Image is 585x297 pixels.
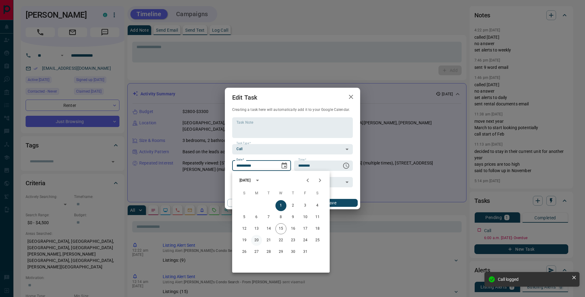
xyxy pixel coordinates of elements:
[225,88,264,107] h2: Edit Task
[312,187,323,200] span: Saturday
[232,107,353,112] p: Creating a task here will automatically add it to your Google Calendar.
[288,212,299,223] button: 9
[252,175,263,186] button: calendar view is open, switch to year view
[263,246,274,257] button: 28
[288,246,299,257] button: 30
[300,246,311,257] button: 31
[312,200,323,211] button: 4
[312,235,323,246] button: 25
[288,235,299,246] button: 23
[288,187,299,200] span: Thursday
[288,223,299,234] button: 16
[251,235,262,246] button: 20
[239,235,250,246] button: 19
[251,187,262,200] span: Monday
[251,246,262,257] button: 27
[263,235,274,246] button: 21
[300,187,311,200] span: Friday
[263,223,274,234] button: 14
[288,200,299,211] button: 2
[236,158,244,162] label: Date
[227,199,279,207] button: Cancel
[275,235,286,246] button: 22
[232,144,353,154] div: Call
[498,277,569,282] div: Call logged
[306,199,358,207] button: Save
[275,223,286,234] button: 15
[251,223,262,234] button: 13
[340,160,352,172] button: Choose time, selected time is 6:00 AM
[302,174,314,186] button: Previous month
[300,223,311,234] button: 17
[275,187,286,200] span: Wednesday
[236,141,251,145] label: Task Type
[239,246,250,257] button: 26
[275,246,286,257] button: 29
[239,178,250,183] div: [DATE]
[312,223,323,234] button: 18
[300,200,311,211] button: 3
[298,158,306,162] label: Time
[263,212,274,223] button: 7
[239,187,250,200] span: Sunday
[312,212,323,223] button: 11
[314,174,326,186] button: Next month
[239,223,250,234] button: 12
[275,212,286,223] button: 8
[251,212,262,223] button: 6
[300,235,311,246] button: 24
[263,187,274,200] span: Tuesday
[239,212,250,223] button: 5
[300,212,311,223] button: 10
[275,200,286,211] button: 1
[278,160,290,172] button: Choose date, selected date is Oct 1, 2025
